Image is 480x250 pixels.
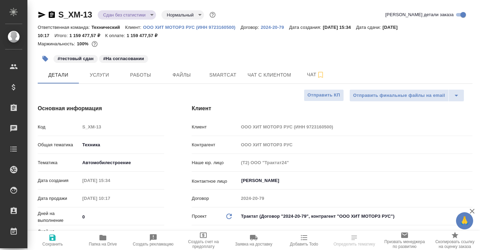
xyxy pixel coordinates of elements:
span: [PERSON_NAME] детали заказа [385,11,454,18]
span: Smartcat [206,71,239,79]
input: Пустое поле [80,230,164,240]
p: #тестовый сдан [58,55,94,62]
p: Итого: [55,33,69,38]
p: Дата создания: [289,25,323,30]
button: Призвать менеджера по развитию [380,231,430,250]
button: Папка на Drive [78,231,128,250]
button: Добавить Todo [279,231,329,250]
p: 1 159 477,57 ₽ [69,33,105,38]
p: Технический [92,25,125,30]
span: Скопировать ссылку на оценку заказа [434,239,476,249]
div: split button [349,89,464,102]
button: Open [469,180,470,181]
span: Определить тематику [334,242,375,247]
span: Чат с клиентом [248,71,291,79]
p: 2024-20-79 [261,25,289,30]
input: Пустое поле [239,140,472,150]
h4: Основная информация [38,104,164,113]
button: Создать рекламацию [128,231,178,250]
button: Заявка на доставку [229,231,279,250]
p: Дата сдачи: [356,25,382,30]
span: тестовый сдан [53,55,98,61]
span: Заявка на доставку [235,242,272,247]
p: К оплате: [105,33,127,38]
p: Ответственная команда: [38,25,92,30]
input: Пустое поле [239,158,472,168]
button: Отправить финальные файлы на email [349,89,449,102]
span: Отправить финальные файлы на email [353,92,445,100]
span: Добавить Todo [290,242,318,247]
span: Детали [42,71,75,79]
h4: Клиент [192,104,472,113]
div: Автомобилестроение [80,157,164,169]
button: Нормальный [165,12,196,18]
p: 1 159 477,57 ₽ [127,33,163,38]
p: Маржинальность: [38,41,77,46]
div: Трактат (Договор "2024-20-79", контрагент "ООО ХИТ МОТОРЗ РУС") [239,211,472,222]
p: [DATE] 15:34 [323,25,356,30]
input: Пустое поле [239,122,472,132]
span: Отправить КП [308,91,340,99]
button: 2675.82 RUB; [90,39,99,48]
a: ООО ХИТ МОТОРЗ РУС (ИНН 9723160500) [143,24,241,30]
p: Клиент: [125,25,143,30]
p: #На согласовании [103,55,144,62]
input: Пустое поле [239,193,472,203]
a: S_XM-13 [58,10,92,19]
p: Проект [192,213,207,220]
p: Контактное лицо [192,178,238,185]
button: Скопировать ссылку [48,11,56,19]
a: 2024-20-79 [261,24,289,30]
p: Дней на выполнение [38,210,80,224]
span: Работы [124,71,157,79]
input: ✎ Введи что-нибудь [80,212,164,222]
button: Доп статусы указывают на важность/срочность заказа [208,10,217,19]
p: Дата продажи [38,195,80,202]
span: Сохранить [43,242,63,247]
input: Пустое поле [80,175,140,185]
span: Чат [299,70,332,79]
span: Услуги [83,71,116,79]
p: Контрагент [192,141,238,148]
p: Тематика [38,159,80,166]
button: 🙏 [456,212,473,229]
span: Призвать менеджера по развитию [384,239,426,249]
p: Клиент [192,124,238,130]
button: Сохранить [27,231,78,250]
div: Сдан без статистики [98,10,156,20]
input: Пустое поле [80,122,164,132]
span: Папка на Drive [89,242,117,247]
button: Создать счет на предоплату [178,231,229,250]
div: Сдан без статистики [161,10,204,20]
p: Код [38,124,80,130]
svg: Подписаться [316,71,325,79]
p: Дней на выполнение (авт.) [38,228,80,242]
p: Договор [192,195,238,202]
input: Пустое поле [80,193,140,203]
span: На согласовании [98,55,149,61]
button: Скопировать ссылку на оценку заказа [430,231,480,250]
button: Добавить тэг [38,51,53,66]
span: 🙏 [459,214,470,228]
button: Скопировать ссылку для ЯМессенджера [38,11,46,19]
button: Сдан без статистики [101,12,148,18]
span: Создать рекламацию [133,242,173,247]
button: Отправить КП [304,89,344,101]
div: Техника [80,139,164,151]
p: ООО ХИТ МОТОРЗ РУС (ИНН 9723160500) [143,25,241,30]
p: Общая тематика [38,141,80,148]
p: 100% [77,41,90,46]
span: Файлы [165,71,198,79]
button: Определить тематику [329,231,380,250]
p: Договор: [241,25,261,30]
p: Наше юр. лицо [192,159,238,166]
span: Создать счет на предоплату [182,239,225,249]
p: Дата создания [38,177,80,184]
